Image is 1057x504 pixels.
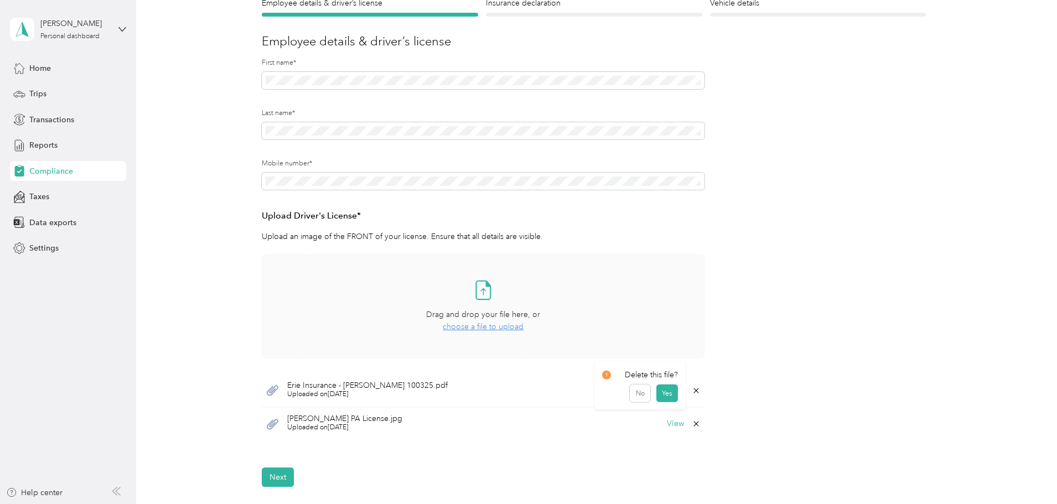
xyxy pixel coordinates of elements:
[40,18,110,29] div: [PERSON_NAME]
[287,389,448,399] span: Uploaded on [DATE]
[29,191,49,202] span: Taxes
[262,108,704,118] label: Last name*
[29,139,58,151] span: Reports
[656,385,678,402] button: Yes
[426,310,540,319] span: Drag and drop your file here, or
[287,382,448,389] span: Erie Insurance - [PERSON_NAME] 100325.pdf
[262,159,704,169] label: Mobile number*
[443,322,524,331] span: choose a file to upload
[29,217,76,228] span: Data exports
[287,423,402,433] span: Uploaded on [DATE]
[29,88,46,100] span: Trips
[29,63,51,74] span: Home
[29,165,73,177] span: Compliance
[630,385,650,402] button: No
[6,487,63,498] button: Help center
[40,33,100,40] div: Personal dashboard
[667,420,684,428] button: View
[602,369,678,381] div: Delete this file?
[287,415,402,423] span: [PERSON_NAME] PA License.jpg
[995,442,1057,504] iframe: Everlance-gr Chat Button Frame
[262,58,704,68] label: First name*
[262,467,294,487] button: Next
[262,231,704,242] p: Upload an image of the FRONT of your license. Ensure that all details are visible.
[262,254,704,358] span: Drag and drop your file here, orchoose a file to upload
[29,114,74,126] span: Transactions
[29,242,59,254] span: Settings
[262,32,926,50] h3: Employee details & driver’s license
[262,209,704,223] h3: Upload Driver's License*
